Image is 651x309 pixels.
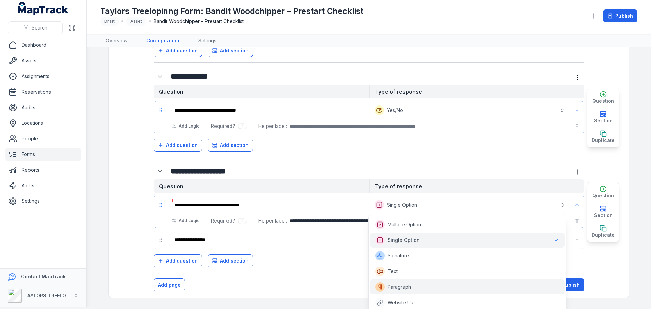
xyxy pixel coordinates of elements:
[587,182,619,202] button: Question
[388,284,411,290] span: Paragraph
[388,252,409,259] span: Signature
[211,218,238,224] span: Required?
[167,215,204,227] button: Add Logic
[587,202,619,222] button: Section
[179,218,199,224] span: Add Logic
[388,299,416,306] span: Website URL
[587,222,619,242] button: Duplicate
[594,212,613,219] span: Section
[371,197,569,212] button: Single Option
[592,192,614,199] span: Question
[388,268,398,275] span: Text
[238,218,247,224] input: :rj6:-form-item-label
[258,217,287,224] span: Helper label:
[388,237,420,244] span: Single Option
[592,232,615,238] span: Duplicate
[388,221,421,228] span: Multiple Option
